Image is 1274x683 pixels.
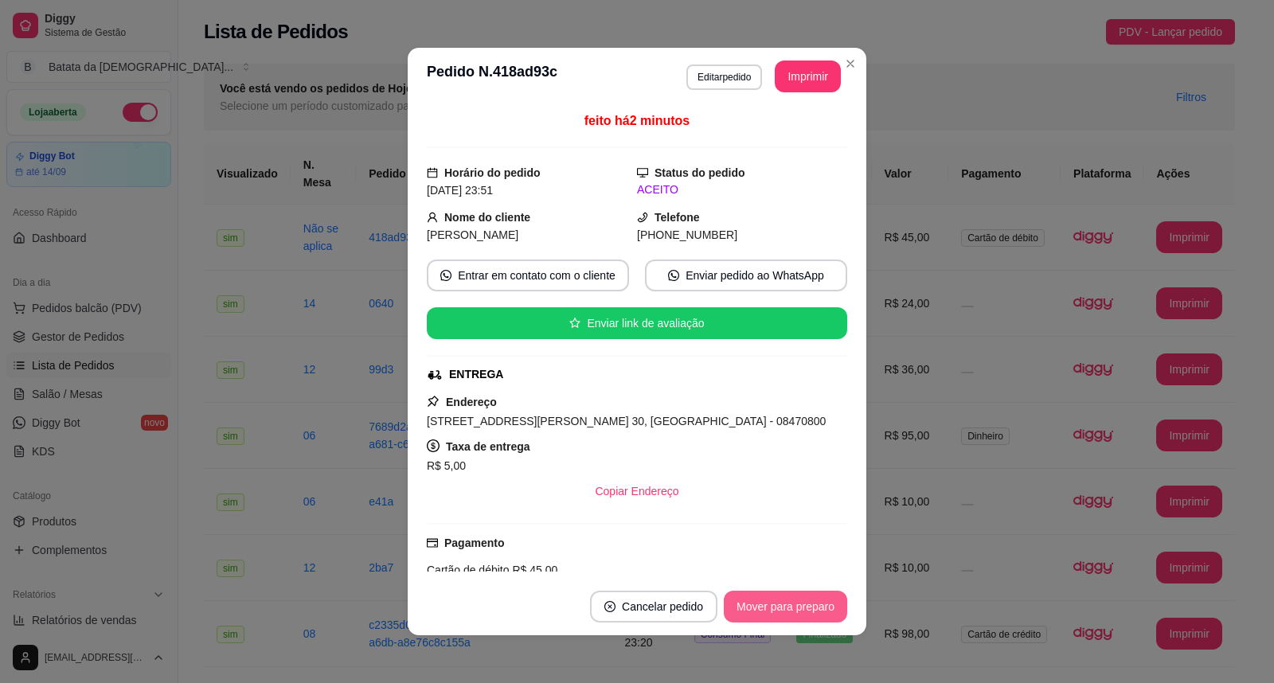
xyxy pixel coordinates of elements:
span: close-circle [604,601,616,612]
button: whats-appEntrar em contato com o cliente [427,260,629,291]
span: user [427,212,438,223]
span: [PHONE_NUMBER] [637,228,737,241]
div: ENTREGA [449,366,503,383]
span: whats-app [668,270,679,281]
h3: Pedido N. 418ad93c [427,60,557,92]
span: dollar [427,439,440,452]
span: feito há 2 minutos [584,114,690,127]
span: [PERSON_NAME] [427,228,518,241]
strong: Telefone [655,211,700,224]
span: credit-card [427,537,438,548]
button: Editarpedido [686,64,762,90]
span: phone [637,212,648,223]
button: whats-appEnviar pedido ao WhatsApp [645,260,847,291]
span: R$ 45,00 [510,564,558,576]
button: starEnviar link de avaliação [427,307,847,339]
strong: Horário do pedido [444,166,541,179]
button: close-circleCancelar pedido [590,591,717,623]
strong: Pagamento [444,537,504,549]
span: Cartão de débito [427,564,510,576]
strong: Status do pedido [655,166,745,179]
span: pushpin [427,395,440,408]
strong: Endereço [446,396,497,408]
span: [STREET_ADDRESS][PERSON_NAME] 30, [GEOGRAPHIC_DATA] - 08470800 [427,415,826,427]
strong: Taxa de entrega [446,440,530,453]
strong: Nome do cliente [444,211,530,224]
div: ACEITO [637,181,847,198]
span: star [569,318,580,329]
span: whats-app [440,270,451,281]
span: R$ 5,00 [427,459,466,472]
button: Mover para preparo [724,591,847,623]
span: [DATE] 23:51 [427,184,493,197]
button: Imprimir [775,60,841,92]
button: Close [838,51,863,76]
button: Copiar Endereço [582,475,691,507]
span: desktop [637,167,648,178]
span: calendar [427,167,438,178]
